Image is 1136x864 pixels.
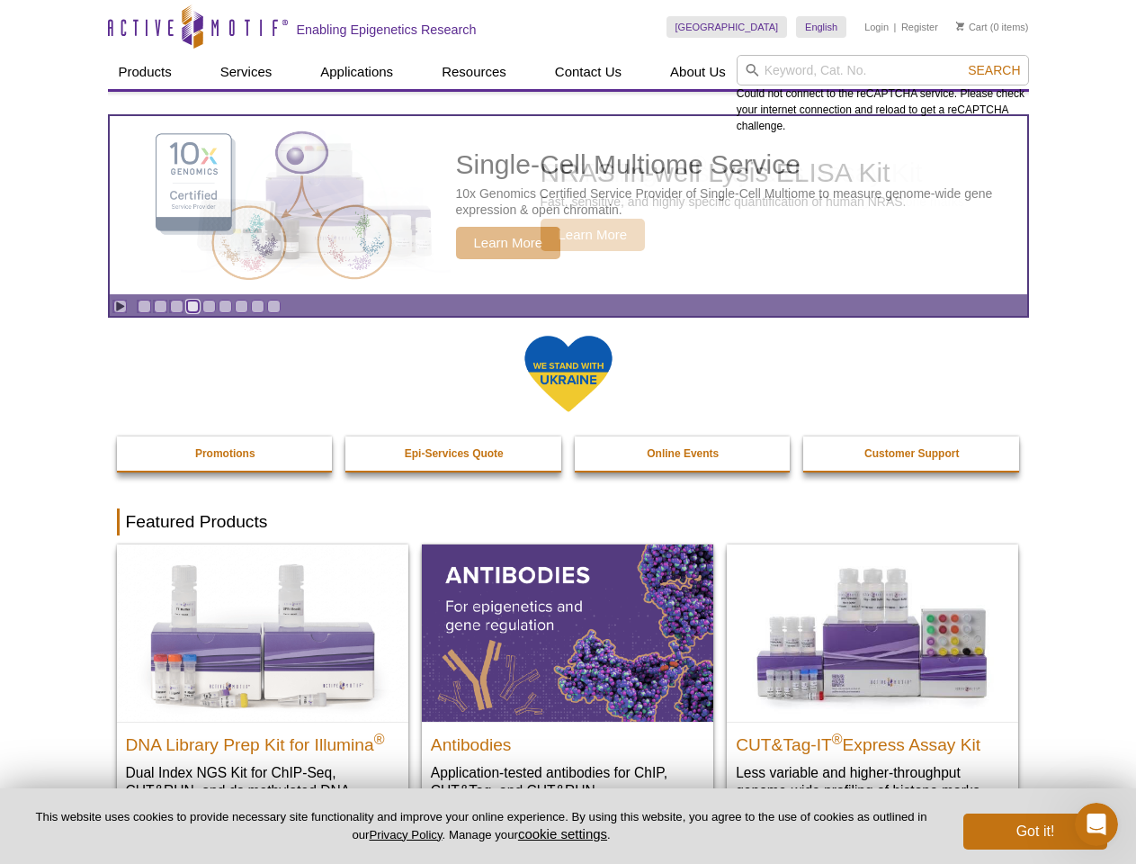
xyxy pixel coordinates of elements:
a: Resources [431,55,517,89]
a: Applications [309,55,404,89]
a: Go to slide 7 [235,300,248,313]
a: Toggle autoplay [113,300,127,313]
h2: Featured Products [117,508,1020,535]
p: Dual Index NGS Kit for ChIP-Seq, CUT&RUN, and ds methylated DNA assays. [126,763,399,818]
a: Login [864,21,889,33]
p: Less variable and higher-throughput genome-wide profiling of histone marks​. [736,763,1009,800]
img: CUT&RUN Assay Kits [181,123,451,288]
a: Go to slide 6 [219,300,232,313]
span: Learn More [541,219,646,251]
img: CUT&Tag-IT® Express Assay Kit [727,544,1018,721]
div: Could not connect to the reCAPTCHA service. Please check your internet connection and reload to g... [737,55,1029,134]
button: cookie settings [518,826,607,841]
a: About Us [659,55,737,89]
a: Go to slide 1 [138,300,151,313]
img: We Stand With Ukraine [523,334,613,414]
a: Customer Support [803,436,1021,471]
a: [GEOGRAPHIC_DATA] [666,16,788,38]
img: DNA Library Prep Kit for Illumina [117,544,408,721]
p: This website uses cookies to provide necessary site functionality and improve your online experie... [29,809,934,843]
a: Promotions [117,436,335,471]
a: Online Events [575,436,792,471]
li: | [894,16,897,38]
a: CUT&RUN Assay Kits CUT&RUN Assay Kits Target chromatin-associated proteins genome wide. Learn More [110,116,1027,294]
a: CUT&Tag-IT® Express Assay Kit CUT&Tag-IT®Express Assay Kit Less variable and higher-throughput ge... [727,544,1018,817]
button: Got it! [963,814,1107,850]
a: Cart [956,21,988,33]
h2: CUT&RUN Assay Kits [541,159,829,186]
h2: Antibodies [431,727,704,754]
sup: ® [832,731,843,746]
h2: DNA Library Prep Kit for Illumina [126,727,399,754]
img: All Antibodies [422,544,713,721]
a: Go to slide 5 [202,300,216,313]
strong: Epi-Services Quote [405,447,504,460]
a: Go to slide 8 [251,300,264,313]
a: English [796,16,846,38]
a: All Antibodies Antibodies Application-tested antibodies for ChIP, CUT&Tag, and CUT&RUN. [422,544,713,817]
a: Go to slide 4 [186,300,200,313]
a: Contact Us [544,55,632,89]
a: Register [901,21,938,33]
iframe: Intercom live chat [1075,803,1118,846]
li: (0 items) [956,16,1029,38]
button: Search [962,62,1025,78]
p: Application-tested antibodies for ChIP, CUT&Tag, and CUT&RUN. [431,763,704,800]
span: Search [968,63,1020,77]
a: Epi-Services Quote [345,436,563,471]
strong: Promotions [195,447,255,460]
a: Go to slide 9 [267,300,281,313]
article: CUT&RUN Assay Kits [110,116,1027,294]
a: Services [210,55,283,89]
input: Keyword, Cat. No. [737,55,1029,85]
a: Products [108,55,183,89]
a: Privacy Policy [369,828,442,841]
a: Go to slide 3 [170,300,183,313]
strong: Customer Support [864,447,959,460]
h2: CUT&Tag-IT Express Assay Kit [736,727,1009,754]
sup: ® [374,731,385,746]
a: DNA Library Prep Kit for Illumina DNA Library Prep Kit for Illumina® Dual Index NGS Kit for ChIP-... [117,544,408,835]
a: Go to slide 2 [154,300,167,313]
strong: Online Events [647,447,719,460]
img: Your Cart [956,22,964,31]
h2: Enabling Epigenetics Research [297,22,477,38]
p: Target chromatin-associated proteins genome wide. [541,193,829,210]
